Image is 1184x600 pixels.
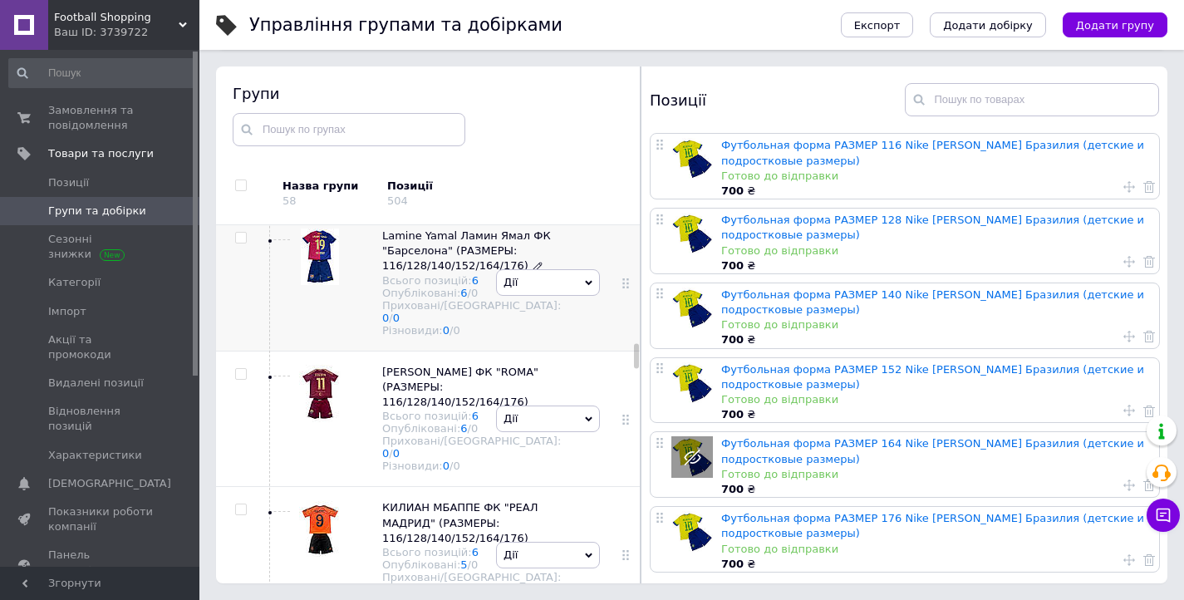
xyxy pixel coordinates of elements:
[54,10,179,25] span: Football Shopping
[443,460,450,472] a: 0
[389,447,400,460] span: /
[48,232,154,262] span: Сезонні знижки
[443,324,450,337] a: 0
[721,542,1151,557] div: Готово до відправки
[382,558,561,571] div: Опубліковані:
[504,548,518,561] span: Дії
[721,288,1144,316] a: Футбольная форма РАЗМЕР 140 Nike [PERSON_NAME] Бразилия (детские и подростковые размеры)
[1076,19,1154,32] span: Додати групу
[48,304,86,319] span: Імпорт
[1143,180,1155,194] a: Видалити товар
[721,467,1151,482] div: Готово до відправки
[301,229,339,285] img: Lamine Yamal Ламин Ямал ФК "Барселона" (РАЗМЕРЫ: 116/128/140/152/164/176)
[48,332,154,362] span: Акції та промокоди
[721,184,1151,199] div: ₴
[471,422,478,435] div: 0
[1143,254,1155,269] a: Видалити товар
[721,392,1151,407] div: Готово до відправки
[721,243,1151,258] div: Готово до відправки
[382,324,561,337] div: Різновиди:
[943,19,1033,32] span: Додати добірку
[721,483,744,495] b: 700
[382,460,561,472] div: Різновиди:
[450,460,460,472] span: /
[299,365,341,422] img: ДОВБИК ФК "ROMA" (РАЗМЕРЫ: 116/128/140/152/164/176)
[48,548,154,578] span: Панель управління
[382,546,561,558] div: Всього позицій:
[54,25,199,40] div: Ваш ID: 3739722
[1143,478,1155,493] a: Видалити товар
[382,287,561,299] div: Опубліковані:
[472,274,479,287] a: 6
[382,501,538,543] span: КИЛИАН МБАППЕ ФК "РЕАЛ МАДРИД" (РАЗМЕРЫ: 116/128/140/152/164/176)
[471,558,478,571] div: 0
[1143,403,1155,418] a: Видалити товар
[721,317,1151,332] div: Готово до відправки
[1143,553,1155,568] a: Видалити товар
[1063,12,1167,37] button: Додати групу
[453,460,459,472] div: 0
[382,299,561,324] div: Приховані/[GEOGRAPHIC_DATA]:
[299,500,341,557] img: КИЛИАН МБАППЕ ФК "РЕАЛ МАДРИД" (РАЗМЕРЫ: 116/128/140/152/164/176)
[472,410,479,422] a: 6
[721,333,744,346] b: 700
[468,558,479,571] span: /
[721,512,1144,539] a: Футбольная форма РАЗМЕР 176 Nike [PERSON_NAME] Бразилия (детские и подростковые размеры)
[48,275,101,290] span: Категорії
[48,146,154,161] span: Товари та послуги
[393,447,400,460] a: 0
[721,407,1151,422] div: ₴
[382,447,389,460] a: 0
[504,412,518,425] span: Дії
[1143,328,1155,343] a: Видалити товар
[450,324,460,337] span: /
[721,363,1144,391] a: Футбольная форма РАЗМЕР 152 Nike [PERSON_NAME] Бразилия (детские и подростковые размеры)
[382,312,389,324] a: 0
[468,422,479,435] span: /
[393,583,400,596] a: 0
[282,194,297,207] div: 58
[393,312,400,324] a: 0
[48,376,144,391] span: Видалені позиції
[930,12,1046,37] button: Додати добірку
[721,169,1151,184] div: Готово до відправки
[282,179,375,194] div: Назва групи
[48,103,154,133] span: Замовлення та повідомлення
[721,557,1151,572] div: ₴
[48,504,154,534] span: Показники роботи компанії
[533,258,543,273] a: Редагувати
[650,83,905,116] div: Позиції
[453,324,459,337] div: 0
[382,274,561,287] div: Всього позицій:
[382,422,561,435] div: Опубліковані:
[233,113,465,146] input: Пошук по групах
[382,583,389,596] a: 1
[721,408,744,420] b: 700
[471,287,478,299] div: 0
[721,558,744,570] b: 700
[48,175,89,190] span: Позиції
[382,435,561,460] div: Приховані/[GEOGRAPHIC_DATA]:
[721,258,1151,273] div: ₴
[382,571,561,596] div: Приховані/[GEOGRAPHIC_DATA]:
[841,12,914,37] button: Експорт
[233,83,624,104] div: Групи
[48,404,154,434] span: Відновлення позицій
[468,287,479,299] span: /
[504,276,518,288] span: Дії
[854,19,901,32] span: Експорт
[721,259,744,272] b: 700
[721,139,1144,166] a: Футбольная форма РАЗМЕР 116 Nike [PERSON_NAME] Бразилия (детские и подростковые размеры)
[48,448,142,463] span: Характеристики
[460,422,467,435] a: 6
[249,15,563,35] h1: Управління групами та добірками
[48,204,146,219] span: Групи та добірки
[382,229,551,272] span: Lamine Yamal Ламин Ямал ФК "Барселона" (РАЗМЕРЫ: 116/128/140/152/164/176)
[721,332,1151,347] div: ₴
[389,583,400,596] span: /
[382,366,538,408] span: [PERSON_NAME] ФК "ROMA" (РАЗМЕРЫ: 116/128/140/152/164/176)
[721,437,1144,465] a: Футбольная форма РАЗМЕР 164 Nike [PERSON_NAME] Бразилия (детские и подростковые размеры)
[721,184,744,197] b: 700
[460,558,467,571] a: 5
[472,546,479,558] a: 6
